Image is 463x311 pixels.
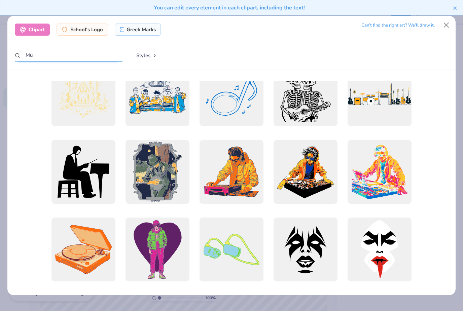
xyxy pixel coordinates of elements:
div: Can’t find the right art? We’ll draw it. [361,20,435,31]
div: Clipart [15,24,50,36]
div: Greek Marks [115,24,161,36]
button: Styles [129,49,164,62]
button: close [453,4,458,12]
button: Close [440,19,453,32]
div: School's Logo [57,24,108,36]
div: You can edit every element in each clipart, including the text! [5,4,453,12]
input: Search by name [15,49,122,62]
